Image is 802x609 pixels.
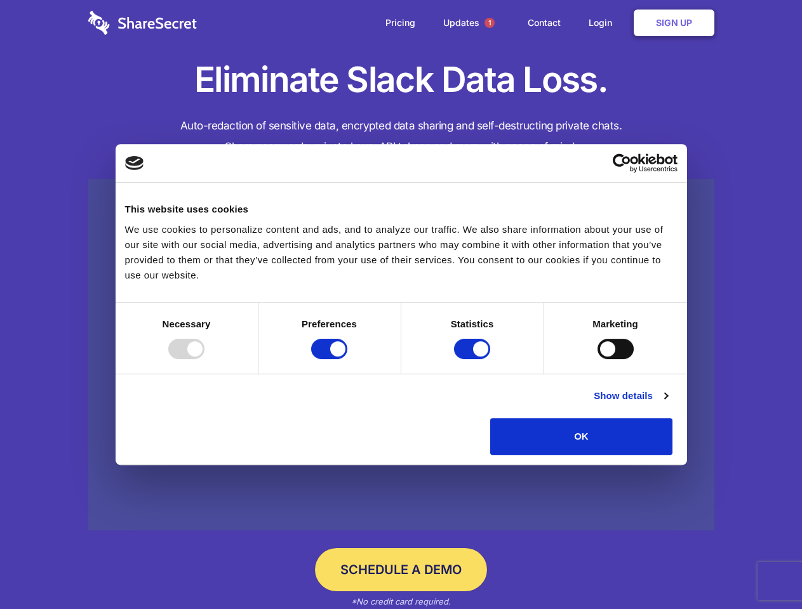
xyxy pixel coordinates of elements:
h1: Eliminate Slack Data Loss. [88,57,714,103]
strong: Necessary [163,318,211,329]
a: Login [576,3,631,43]
a: Show details [594,388,667,403]
strong: Statistics [451,318,494,329]
button: OK [490,418,672,455]
div: We use cookies to personalize content and ads, and to analyze our traffic. We also share informat... [125,222,678,283]
a: Contact [515,3,573,43]
span: 1 [485,18,495,28]
em: *No credit card required. [351,596,451,606]
img: logo [125,156,144,170]
a: Wistia video thumbnail [88,179,714,531]
img: logo-wordmark-white-trans-d4663122ce5f474addd5e946df7df03e33cb6a1c49d2221995e7729f52c070b2.svg [88,11,197,35]
div: This website uses cookies [125,202,678,217]
h4: Auto-redaction of sensitive data, encrypted data sharing and self-destructing private chats. Shar... [88,115,714,157]
a: Usercentrics Cookiebot - opens in a new window [566,154,678,173]
a: Schedule a Demo [315,548,487,591]
a: Pricing [373,3,428,43]
strong: Marketing [592,318,638,329]
a: Sign Up [634,10,714,36]
strong: Preferences [302,318,357,329]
